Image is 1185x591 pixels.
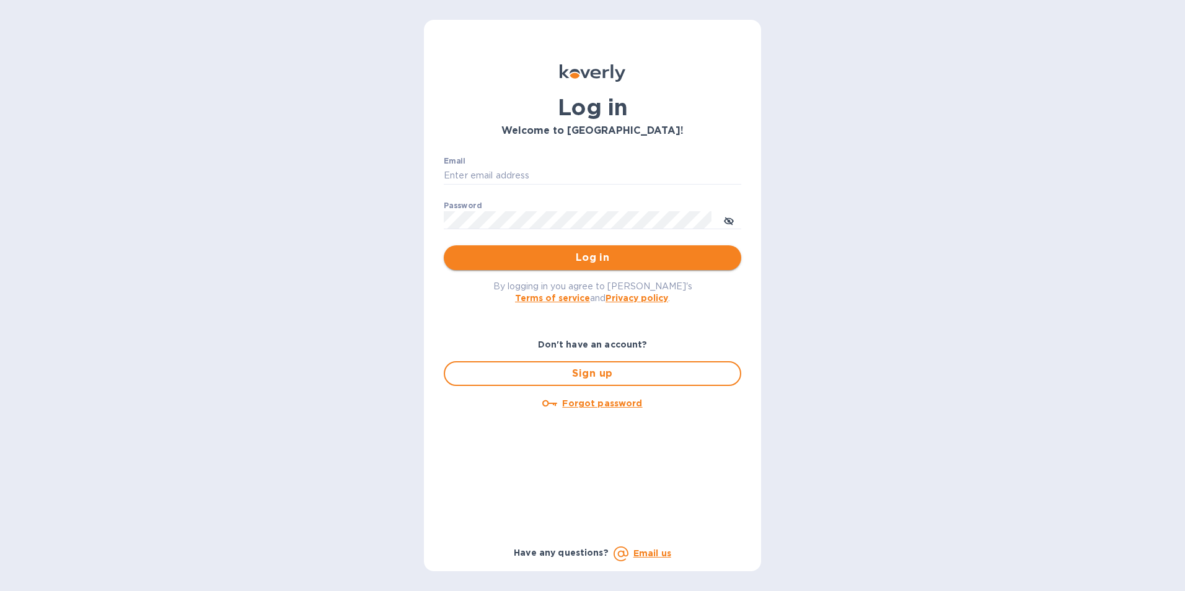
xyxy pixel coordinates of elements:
[444,167,741,185] input: Enter email address
[444,361,741,386] button: Sign up
[455,366,730,381] span: Sign up
[716,208,741,232] button: toggle password visibility
[562,398,642,408] u: Forgot password
[444,245,741,270] button: Log in
[633,548,671,558] a: Email us
[514,548,609,558] b: Have any questions?
[493,281,692,303] span: By logging in you agree to [PERSON_NAME]'s and .
[560,64,625,82] img: Koverly
[444,157,465,165] label: Email
[454,250,731,265] span: Log in
[538,339,648,349] b: Don't have an account?
[606,293,668,303] a: Privacy policy
[444,125,741,137] h3: Welcome to [GEOGRAPHIC_DATA]!
[515,293,590,303] a: Terms of service
[444,202,482,209] label: Password
[444,94,741,120] h1: Log in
